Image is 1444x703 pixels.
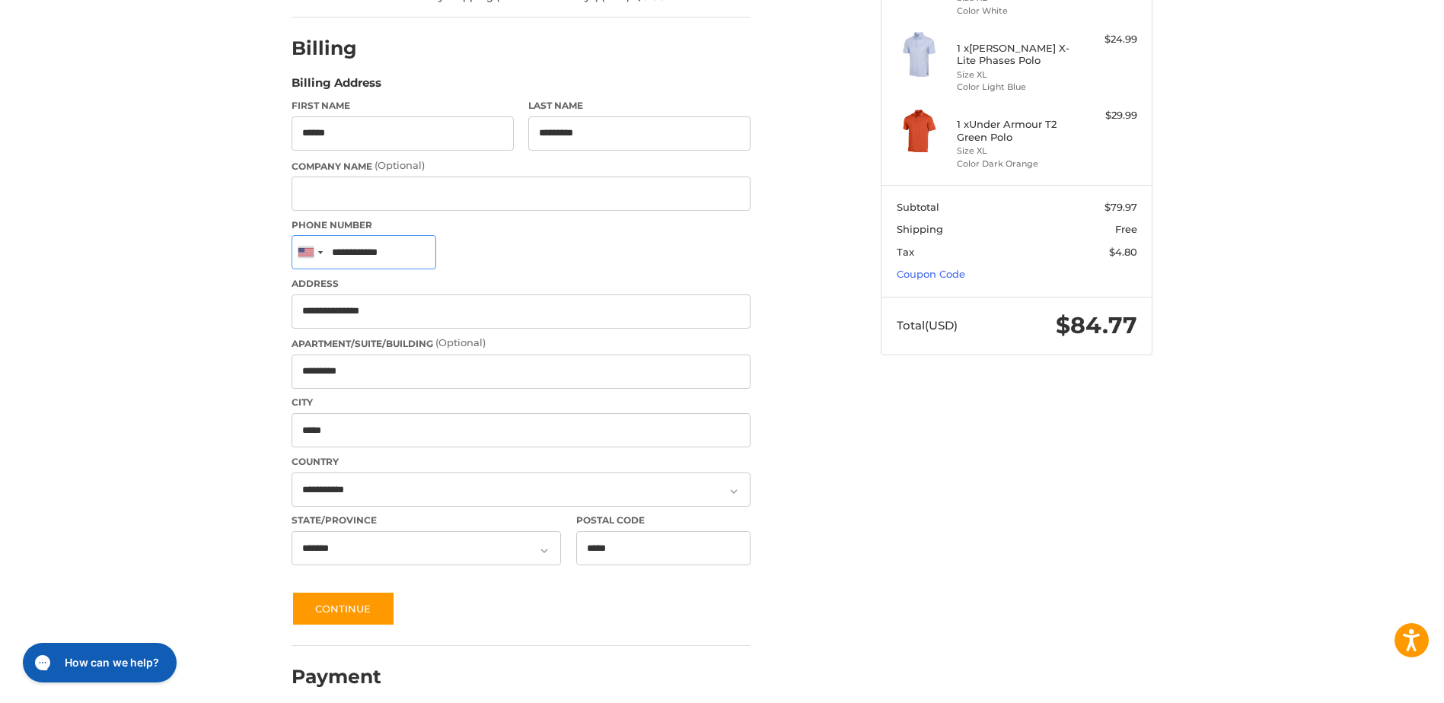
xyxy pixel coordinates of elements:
h2: Billing [292,37,381,60]
label: Last Name [528,99,751,113]
label: Apartment/Suite/Building [292,336,751,351]
label: Address [292,277,751,291]
span: Free [1115,223,1137,235]
label: First Name [292,99,514,113]
div: United States: +1 [292,236,327,269]
li: Color Light Blue [957,81,1073,94]
label: Country [292,455,751,469]
small: (Optional) [375,159,425,171]
label: Phone Number [292,218,751,232]
li: Color White [957,5,1073,17]
h4: 1 x Under Armour T2 Green Polo [957,118,1073,143]
span: Shipping [897,223,943,235]
span: $4.80 [1109,246,1137,258]
span: $79.97 [1105,201,1137,213]
small: (Optional) [435,336,486,348]
li: Size XL [957,68,1073,81]
label: Company Name [292,158,751,173]
li: Size XL [957,145,1073,157]
h2: Payment [292,665,381,689]
span: Total (USD) [897,318,958,332]
legend: Billing Address [292,75,381,99]
span: Subtotal [897,201,939,213]
label: City [292,396,751,409]
span: Tax [897,246,914,258]
iframe: Gorgias live chat messenger [15,638,181,688]
button: Continue [292,591,395,626]
label: State/Province [292,514,561,527]
label: Postal Code [576,514,751,527]
div: $29.99 [1077,108,1137,123]
a: Coupon Code [897,268,965,280]
span: $84.77 [1056,311,1137,339]
div: $24.99 [1077,32,1137,47]
h4: 1 x [PERSON_NAME] X-Lite Phases Polo [957,42,1073,67]
li: Color Dark Orange [957,157,1073,170]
